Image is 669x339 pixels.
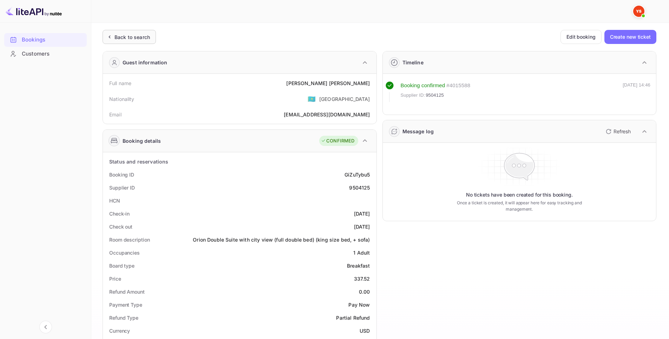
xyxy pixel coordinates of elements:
[109,171,134,178] div: Booking ID
[354,275,370,282] div: 337.52
[354,223,370,230] div: [DATE]
[39,321,52,333] button: Collapse navigation
[345,171,370,178] div: GiZuTybu5
[401,92,425,99] span: Supplier ID:
[348,301,370,308] div: Pay Now
[426,92,444,99] span: 9504125
[319,95,370,103] div: [GEOGRAPHIC_DATA]
[4,33,87,46] a: Bookings
[22,36,83,44] div: Bookings
[560,30,602,44] button: Edit booking
[602,126,634,137] button: Refresh
[109,223,132,230] div: Check out
[109,275,121,282] div: Price
[347,262,370,269] div: Breakfast
[109,79,131,87] div: Full name
[359,288,370,295] div: 0.00
[123,59,168,66] div: Guest information
[109,301,142,308] div: Payment Type
[321,137,354,145] div: CONFIRMED
[109,111,122,118] div: Email
[22,50,83,58] div: Customers
[109,184,135,191] div: Supplier ID
[109,249,140,256] div: Occupancies
[109,327,130,334] div: Currency
[401,82,445,90] div: Booking confirmed
[446,82,470,90] div: # 4015588
[109,210,130,217] div: Check-in
[466,191,573,198] p: No tickets have been created for this booking.
[284,111,370,118] div: [EMAIL_ADDRESS][DOMAIN_NAME]
[336,314,370,321] div: Partial Refund
[633,6,644,17] img: Yandex Support
[4,47,87,61] div: Customers
[604,30,656,44] button: Create new ticket
[6,6,62,17] img: LiteAPI logo
[360,327,370,334] div: USD
[123,137,161,145] div: Booking details
[446,200,593,212] p: Once a ticket is created, it will appear here for easy tracking and management.
[109,197,120,204] div: HCN
[349,184,370,191] div: 9504125
[402,128,434,135] div: Message log
[109,262,135,269] div: Board type
[623,82,650,102] div: [DATE] 14:46
[109,158,168,165] div: Status and reservations
[109,95,135,103] div: Nationality
[109,288,145,295] div: Refund Amount
[4,47,87,60] a: Customers
[286,79,370,87] div: [PERSON_NAME] [PERSON_NAME]
[109,314,138,321] div: Refund Type
[193,236,370,243] div: Orion Double Suite with city view (full double bed) (king size bed, + sofa)
[354,210,370,217] div: [DATE]
[109,236,150,243] div: Room description
[353,249,370,256] div: 1 Adult
[4,33,87,47] div: Bookings
[114,33,150,41] div: Back to search
[308,92,316,105] span: United States
[402,59,424,66] div: Timeline
[614,128,631,135] p: Refresh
